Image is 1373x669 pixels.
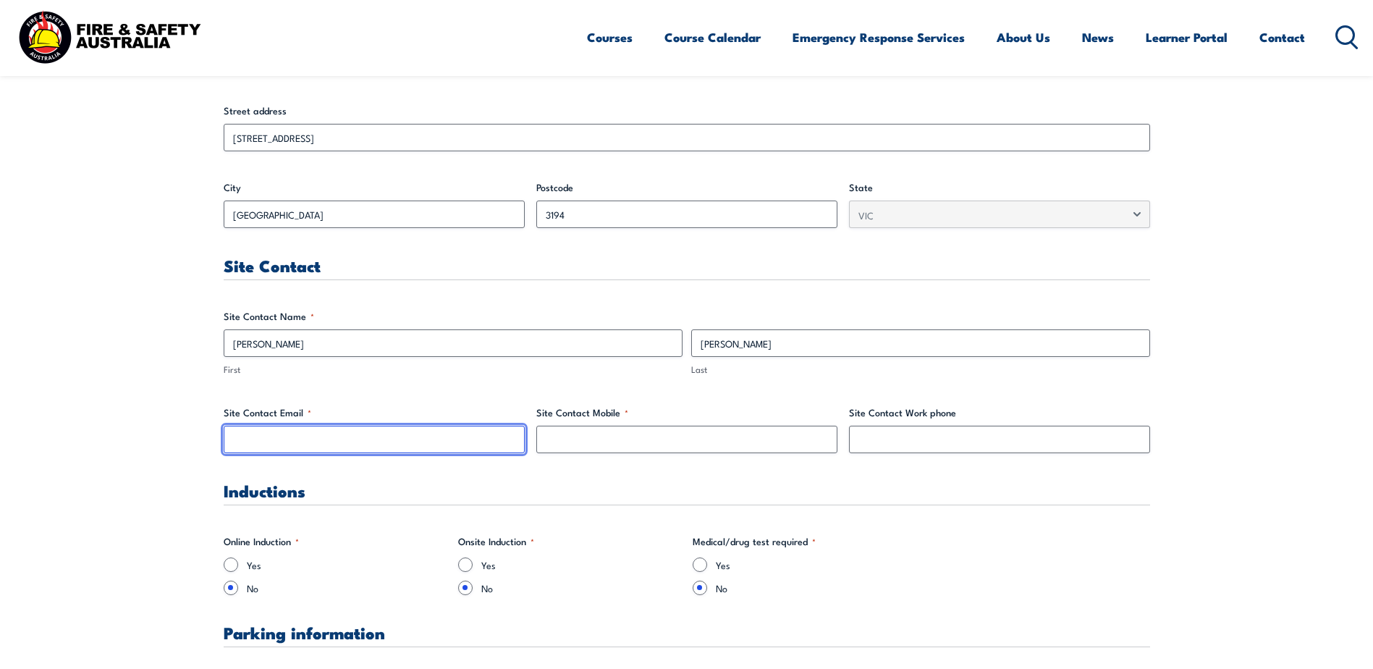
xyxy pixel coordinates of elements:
label: Yes [716,557,916,572]
label: No [481,581,681,595]
label: State [849,180,1150,195]
label: No [247,581,447,595]
h3: Parking information [224,624,1150,641]
label: Yes [247,557,447,572]
label: Site Contact Mobile [536,405,837,420]
label: No [716,581,916,595]
label: Site Contact Email [224,405,525,420]
a: About Us [997,18,1050,56]
label: Yes [481,557,681,572]
a: Courses [587,18,633,56]
h3: Inductions [224,482,1150,499]
h3: Site Contact [224,257,1150,274]
legend: Onsite Induction [458,534,534,549]
a: Learner Portal [1146,18,1228,56]
legend: Medical/drug test required [693,534,816,549]
legend: Online Induction [224,534,299,549]
label: First [224,363,683,376]
label: Street address [224,104,1150,118]
a: Contact [1259,18,1305,56]
label: City [224,180,525,195]
label: Last [691,363,1150,376]
a: News [1082,18,1114,56]
a: Emergency Response Services [793,18,965,56]
legend: Site Contact Name [224,309,314,324]
label: Postcode [536,180,837,195]
a: Course Calendar [664,18,761,56]
label: Site Contact Work phone [849,405,1150,420]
